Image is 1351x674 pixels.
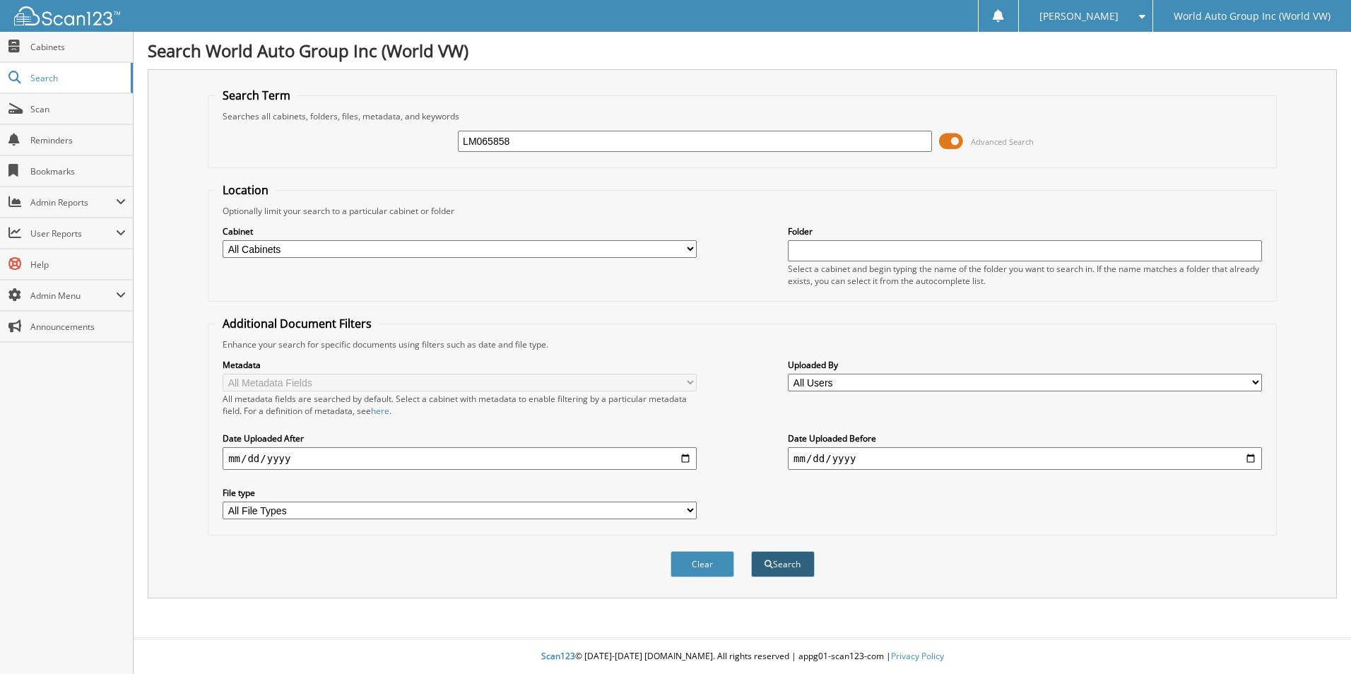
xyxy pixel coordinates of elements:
[216,110,1269,122] div: Searches all cabinets, folders, files, metadata, and keywords
[371,405,389,417] a: here
[30,259,126,271] span: Help
[223,447,697,470] input: start
[14,6,120,25] img: scan123-logo-white.svg
[30,196,116,208] span: Admin Reports
[1280,606,1351,674] iframe: Chat Widget
[223,393,697,417] div: All metadata fields are searched by default. Select a cabinet with metadata to enable filtering b...
[223,225,697,237] label: Cabinet
[541,650,575,662] span: Scan123
[216,338,1269,350] div: Enhance your search for specific documents using filters such as date and file type.
[788,225,1262,237] label: Folder
[971,136,1034,147] span: Advanced Search
[30,290,116,302] span: Admin Menu
[1039,12,1119,20] span: [PERSON_NAME]
[30,165,126,177] span: Bookmarks
[134,639,1351,674] div: © [DATE]-[DATE] [DOMAIN_NAME]. All rights reserved | appg01-scan123-com |
[223,432,697,444] label: Date Uploaded After
[788,432,1262,444] label: Date Uploaded Before
[30,103,126,115] span: Scan
[1174,12,1331,20] span: World Auto Group Inc (World VW)
[216,205,1269,217] div: Optionally limit your search to a particular cabinet or folder
[751,551,815,577] button: Search
[216,316,379,331] legend: Additional Document Filters
[223,487,697,499] label: File type
[30,72,124,84] span: Search
[30,134,126,146] span: Reminders
[788,359,1262,371] label: Uploaded By
[891,650,944,662] a: Privacy Policy
[223,359,697,371] label: Metadata
[30,41,126,53] span: Cabinets
[30,227,116,240] span: User Reports
[30,321,126,333] span: Announcements
[788,447,1262,470] input: end
[671,551,734,577] button: Clear
[788,263,1262,287] div: Select a cabinet and begin typing the name of the folder you want to search in. If the name match...
[216,182,276,198] legend: Location
[216,88,297,103] legend: Search Term
[148,39,1337,62] h1: Search World Auto Group Inc (World VW)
